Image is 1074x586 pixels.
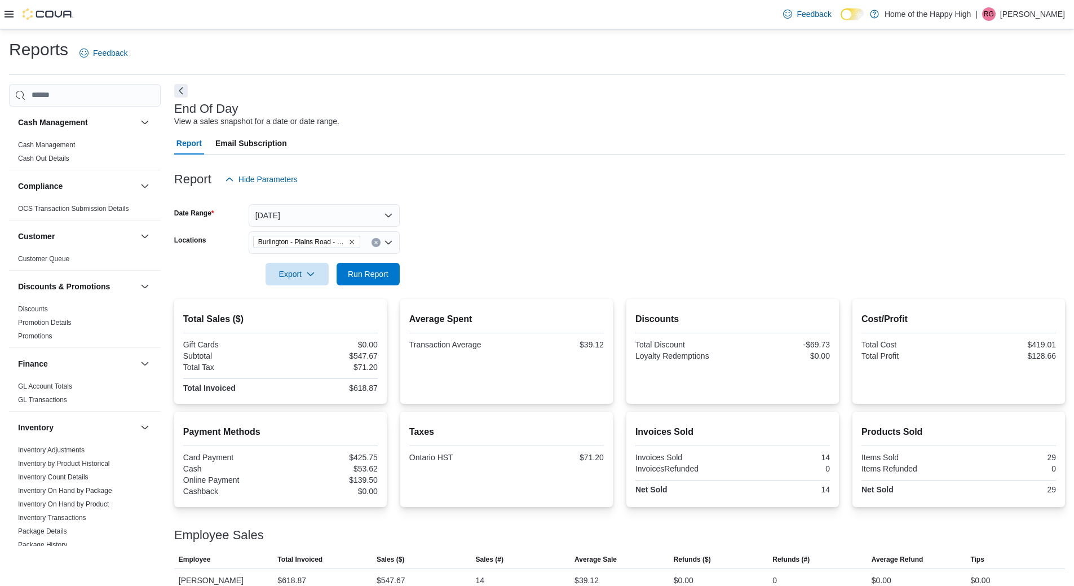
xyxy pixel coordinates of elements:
h2: Payment Methods [183,425,378,439]
span: Burlington - Plains Road - Friendly Stranger [258,236,346,248]
span: Burlington - Plains Road - Friendly Stranger [253,236,360,248]
div: $547.67 [282,351,378,360]
button: Customer [138,230,152,243]
div: $53.62 [282,464,378,473]
span: Inventory Transactions [18,513,86,522]
label: Date Range [174,209,214,218]
a: Inventory On Hand by Package [18,487,112,495]
h2: Taxes [409,425,604,439]
button: Next [174,84,188,98]
span: Email Subscription [215,132,287,155]
button: Discounts & Promotions [138,280,152,293]
a: Inventory Count Details [18,473,89,481]
button: Clear input [372,238,381,247]
a: Cash Management [18,141,75,149]
button: Inventory [18,422,136,433]
div: $71.20 [282,363,378,372]
strong: Net Sold [635,485,668,494]
img: Cova [23,8,73,20]
a: Promotions [18,332,52,340]
h1: Reports [9,38,68,61]
a: GL Transactions [18,396,67,404]
div: $0.00 [282,487,378,496]
h3: Employee Sales [174,528,264,542]
span: Inventory Adjustments [18,446,85,455]
strong: Net Sold [861,485,894,494]
div: Compliance [9,202,161,220]
span: Inventory On Hand by Product [18,500,109,509]
a: Feedback [75,42,132,64]
div: 14 [735,485,830,494]
button: Remove Burlington - Plains Road - Friendly Stranger from selection in this group [348,239,355,245]
div: 29 [961,485,1056,494]
span: Cash Out Details [18,154,69,163]
span: Discounts [18,305,48,314]
a: Discounts [18,305,48,313]
span: Export [272,263,322,285]
div: $0.00 [282,340,378,349]
div: Card Payment [183,453,279,462]
span: GL Account Totals [18,382,72,391]
h3: End Of Day [174,102,238,116]
div: Cash [183,464,279,473]
div: 14 [735,453,830,462]
div: $419.01 [961,340,1056,349]
h3: Discounts & Promotions [18,281,110,292]
div: Invoices Sold [635,453,731,462]
div: Total Tax [183,363,279,372]
button: Discounts & Promotions [18,281,136,292]
span: Total Invoiced [277,555,322,564]
a: Cash Out Details [18,155,69,162]
button: Run Report [337,263,400,285]
h3: Finance [18,358,48,369]
button: Finance [138,357,152,371]
h3: Cash Management [18,117,88,128]
h2: Invoices Sold [635,425,830,439]
div: 0 [961,464,1056,473]
span: Inventory On Hand by Package [18,486,112,495]
button: Compliance [138,179,152,193]
p: | [975,7,978,21]
button: Hide Parameters [220,168,302,191]
a: Customer Queue [18,255,69,263]
p: Home of the Happy High [885,7,971,21]
span: Customer Queue [18,254,69,263]
div: Total Profit [861,351,957,360]
span: Employee [179,555,211,564]
span: Promotion Details [18,318,72,327]
div: -$69.73 [735,340,830,349]
div: Riley Groulx [982,7,996,21]
div: Customer [9,252,161,270]
span: Refunds (#) [772,555,810,564]
h2: Discounts [635,312,830,326]
a: OCS Transaction Submission Details [18,205,129,213]
span: Refunds ($) [674,555,711,564]
span: Run Report [348,268,388,280]
div: Online Payment [183,475,279,484]
div: Discounts & Promotions [9,302,161,347]
span: Sales (#) [476,555,503,564]
a: Inventory Transactions [18,514,86,522]
button: Cash Management [138,116,152,129]
div: 0 [735,464,830,473]
h3: Inventory [18,422,54,433]
a: Inventory On Hand by Product [18,500,109,508]
div: Subtotal [183,351,279,360]
button: Customer [18,231,136,242]
a: Promotion Details [18,319,72,327]
a: Package Details [18,527,67,535]
span: Average Sale [574,555,617,564]
span: OCS Transaction Submission Details [18,204,129,213]
button: Finance [18,358,136,369]
input: Dark Mode [841,8,864,20]
div: Gift Cards [183,340,279,349]
div: $139.50 [282,475,378,484]
a: GL Account Totals [18,382,72,390]
h2: Products Sold [861,425,1056,439]
h2: Cost/Profit [861,312,1056,326]
label: Locations [174,236,206,245]
span: Feedback [93,47,127,59]
button: Cash Management [18,117,136,128]
span: Report [176,132,202,155]
span: Average Refund [872,555,923,564]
